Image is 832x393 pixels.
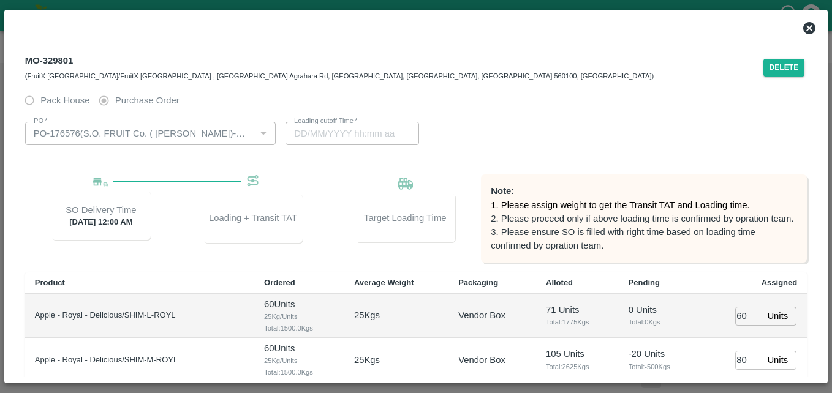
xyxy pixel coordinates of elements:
label: Loading cutoff Time [294,116,358,126]
span: Total: 1500.0 Kgs [264,323,335,334]
p: 71 Units [546,303,609,316]
b: Average Weight [354,278,414,287]
p: Target Loading Time [364,211,447,225]
p: SO Delivery Time [66,203,136,217]
p: 60 Units [264,342,335,355]
b: Ordered [264,278,295,287]
span: Total: 1775 Kgs [546,316,609,327]
span: 25 Kg/Units [264,311,335,322]
input: Select PO [29,125,252,141]
img: Loading [398,175,413,190]
p: 25 Kgs [354,353,380,367]
b: Product [35,278,65,287]
span: Total: 1500.0 Kgs [264,367,335,378]
span: Purchase Order [115,94,180,107]
div: [DATE] 12:00 AM [51,191,151,240]
b: Assigned [762,278,798,287]
img: Transit [246,174,261,190]
td: Apple - Royal - Delicious / SHIM-M-ROYL [25,338,254,382]
p: 60 Units [264,298,335,311]
p: 105 Units [546,347,609,361]
b: Pending [629,278,660,287]
p: 1. Please assign weight to get the Transit TAT and Loading time. [491,198,797,212]
p: 3. Please ensure SO is filled with right time based on loading time confirmed by opration team. [491,225,797,253]
button: Delete [763,59,805,77]
p: Vendor Box [458,353,505,367]
label: PO [34,116,48,126]
span: Total: 2625 Kgs [546,361,609,372]
span: 25 Kg/Units [264,355,335,366]
p: Vendor Box [458,309,505,322]
p: 0 Units [629,303,689,316]
input: 0 [735,351,762,370]
div: (FruitX [GEOGRAPHIC_DATA]/FruitX [GEOGRAPHIC_DATA] , [GEOGRAPHIC_DATA] Agrahara Rd, [GEOGRAPHIC_D... [25,69,654,82]
input: Choose date [286,122,410,145]
p: Units [767,309,788,323]
div: MO-329801 [25,53,654,82]
b: Packaging [458,278,498,287]
td: Apple - Royal - Delicious / SHIM-L-ROYL [25,294,254,338]
input: 0 [735,307,762,326]
span: Total: -500 Kgs [629,361,689,372]
b: Note: [491,186,514,196]
p: Units [767,353,788,367]
span: Total: 0 Kgs [629,316,689,327]
p: 2. Please proceed only if above loading time is confirmed by opration team. [491,212,797,225]
b: Alloted [546,278,573,287]
p: Loading + Transit TAT [209,211,297,225]
p: -20 Units [629,347,689,361]
p: 25 Kgs [354,309,380,322]
img: Delivery [93,178,108,187]
span: Pack House [40,94,89,107]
